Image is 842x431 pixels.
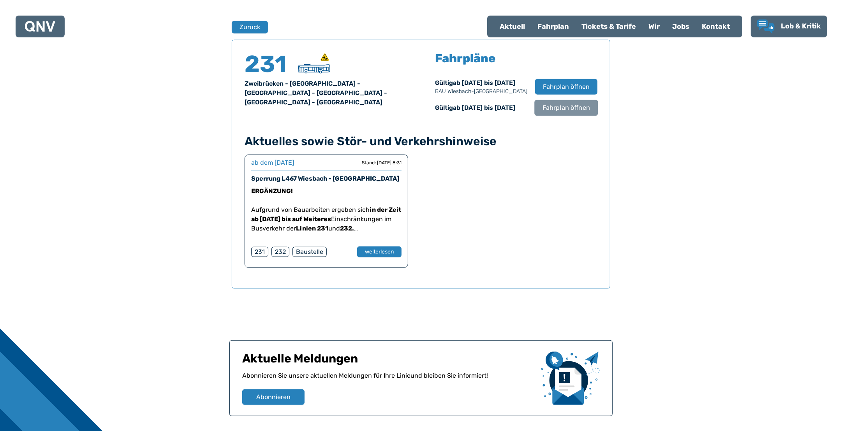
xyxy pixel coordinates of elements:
[245,79,412,107] div: Zweibrücken - [GEOGRAPHIC_DATA] - [GEOGRAPHIC_DATA] - [GEOGRAPHIC_DATA] - [GEOGRAPHIC_DATA] - [GE...
[642,16,666,37] a: Wir
[531,16,575,37] a: Fahrplan
[232,21,268,33] button: Zurück
[362,160,402,166] div: Stand: [DATE] 8:31
[25,21,55,32] img: QNV Logo
[242,371,535,389] p: Abonnieren Sie unsere aktuellen Meldungen für Ihre Linie und bleiben Sie informiert!
[541,352,600,405] img: newsletter
[435,103,527,113] div: Gültig ab [DATE] bis [DATE]
[435,78,527,95] div: Gültig ab [DATE] bis [DATE]
[575,16,642,37] a: Tickets & Tarife
[251,247,268,257] div: 231
[25,19,55,34] a: QNV Logo
[340,225,358,232] strong: 232.
[696,16,736,37] a: Kontakt
[251,187,293,195] strong: ERGÄNZUNG!
[666,16,696,37] a: Jobs
[242,389,305,405] button: Abonnieren
[245,53,291,76] h4: 231
[435,53,495,64] h5: Fahrpläne
[543,82,590,91] span: Fahrplan öffnen
[534,100,598,116] button: Fahrplan öffnen
[251,196,402,233] p: Aufgrund von Bauarbeiten ergeben sich Einschränkungen im Busverkehr der und
[757,19,821,33] a: Lob & Kritik
[781,22,821,30] span: Lob & Kritik
[493,16,531,37] a: Aktuell
[298,64,330,74] img: Überlandbus
[357,246,402,257] button: weiterlesen
[535,79,597,95] button: Fahrplan öffnen
[232,21,263,33] a: Zurück
[271,247,289,257] div: 232
[256,392,291,402] span: Abonnieren
[251,175,399,182] a: Sperrung L467 Wiesbach - [GEOGRAPHIC_DATA]
[251,206,401,223] strong: in der Zeit ab [DATE] bis auf Weiteres
[251,158,294,167] div: ab dem [DATE]
[543,103,590,113] span: Fahrplan öffnen
[245,134,597,148] h4: Aktuelles sowie Stör- und Verkehrshinweise
[292,247,327,257] div: Baustelle
[242,352,535,371] h1: Aktuelle Meldungen
[296,225,328,232] strong: Linien 231
[435,88,527,95] p: BAU Wiesbach-[GEOGRAPHIC_DATA]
